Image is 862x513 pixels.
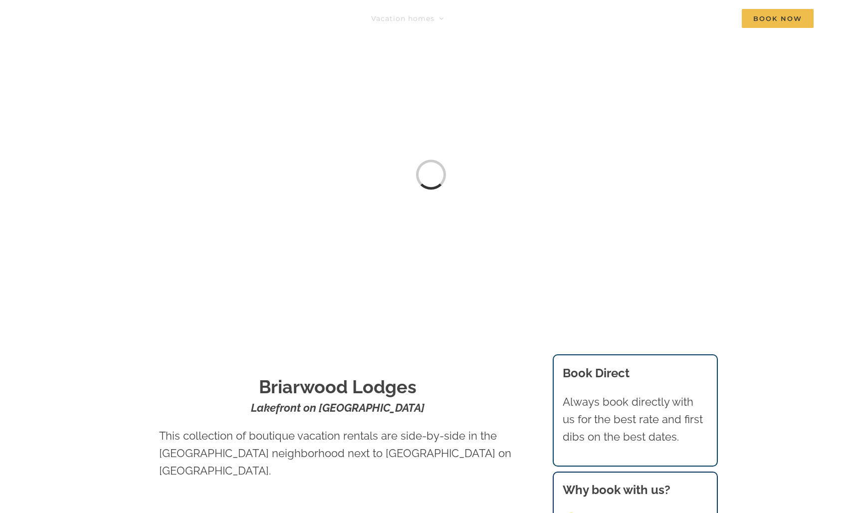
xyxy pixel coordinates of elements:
img: Branson Family Retreats Logo [48,11,217,33]
nav: Main Menu [371,8,814,28]
span: About [632,15,656,22]
b: Book Direct [563,366,630,380]
span: Contact [688,15,719,22]
p: Always book directly with us for the best rate and first dibs on the best dates. [563,393,708,446]
span: Book Now [742,9,814,28]
a: Deals & More [548,8,610,28]
a: Contact [688,8,719,28]
strong: Briarwood Lodges [259,376,417,397]
p: This collection of boutique vacation rentals are side-by-side in the [GEOGRAPHIC_DATA] neighborho... [159,427,516,480]
span: Deals & More [548,15,600,22]
h3: Why book with us? [563,481,708,499]
a: Things to do [466,8,526,28]
span: Vacation homes [371,15,434,22]
a: Vacation homes [371,8,444,28]
span: Things to do [466,15,516,22]
a: About [632,8,665,28]
a: Book Now [742,8,814,28]
strong: Lakefront on [GEOGRAPHIC_DATA] [251,401,425,414]
div: Loading... [416,160,446,190]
